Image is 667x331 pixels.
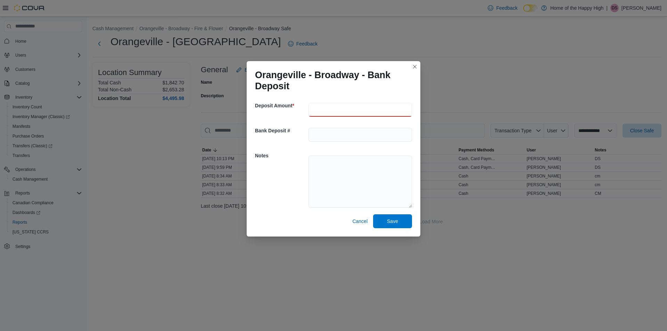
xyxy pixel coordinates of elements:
[255,69,406,92] h1: Orangeville - Broadway - Bank Deposit
[352,218,368,225] span: Cancel
[255,99,307,113] h5: Deposit Amount
[349,214,370,228] button: Cancel
[255,149,307,163] h5: Notes
[373,214,412,228] button: Save
[387,218,398,225] span: Save
[255,124,307,138] h5: Bank Deposit #
[411,63,419,71] button: Closes this modal window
